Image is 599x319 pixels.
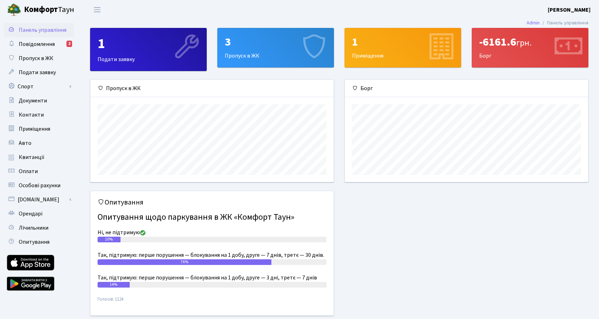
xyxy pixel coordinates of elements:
b: Комфорт [24,4,58,15]
a: Оплати [4,164,74,178]
a: Квитанції [4,150,74,164]
span: Пропуск в ЖК [19,54,53,62]
h4: Опитування щодо паркування в ЖК «Комфорт Таун» [98,209,327,225]
a: Спорт [4,79,74,94]
span: грн. [516,37,532,49]
div: Приміщення [345,28,461,67]
div: 10% [98,237,121,242]
div: Так, підтримую: перше порушення — блокування на 1 добу, друге — 3 дні, третє — 7 днів [98,273,327,282]
a: 3Пропуск в ЖК [217,28,334,67]
div: 14% [98,282,130,288]
a: Особові рахунки [4,178,74,193]
a: Панель управління [4,23,74,37]
div: Борг [472,28,588,67]
div: -6161.6 [479,35,581,49]
a: Опитування [4,235,74,249]
span: Квитанції [19,153,45,161]
a: Повідомлення2 [4,37,74,51]
a: Пропуск в ЖК [4,51,74,65]
a: Лічильники [4,221,74,235]
span: Подати заявку [19,69,56,76]
div: Пропуск в ЖК [90,80,334,97]
div: Так, підтримую: перше порушення — блокування на 1 добу, друге — 7 днів, третє — 30 днів. [98,251,327,259]
a: 1Подати заявку [90,28,207,71]
span: Оплати [19,167,38,175]
span: Лічильники [19,224,48,232]
div: 2 [66,41,72,47]
span: Контакти [19,111,44,119]
small: Голосів: 1124 [98,296,327,308]
span: Опитування [19,238,49,246]
a: Контакти [4,108,74,122]
div: Подати заявку [90,28,206,71]
span: Панель управління [19,26,66,34]
a: Авто [4,136,74,150]
h5: Опитування [98,198,327,207]
button: Переключити навігацію [88,4,106,16]
img: logo.png [7,3,21,17]
div: 1 [352,35,454,49]
div: 76% [98,259,271,265]
span: Приміщення [19,125,50,133]
div: Борг [345,80,588,97]
span: Орендарі [19,210,42,218]
a: Орендарі [4,207,74,221]
div: 1 [98,35,199,52]
div: Ні, не підтримую [98,228,327,237]
div: 3 [225,35,327,49]
a: 1Приміщення [345,28,461,67]
span: Повідомлення [19,40,55,48]
div: Пропуск в ЖК [218,28,334,67]
a: [PERSON_NAME] [548,6,591,14]
span: Особові рахунки [19,182,60,189]
span: Таун [24,4,74,16]
a: [DOMAIN_NAME] [4,193,74,207]
a: Подати заявку [4,65,74,79]
span: Авто [19,139,31,147]
a: Документи [4,94,74,108]
a: Приміщення [4,122,74,136]
span: Документи [19,97,47,105]
li: Панель управління [540,19,588,27]
a: Admin [527,19,540,26]
nav: breadcrumb [516,16,599,30]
